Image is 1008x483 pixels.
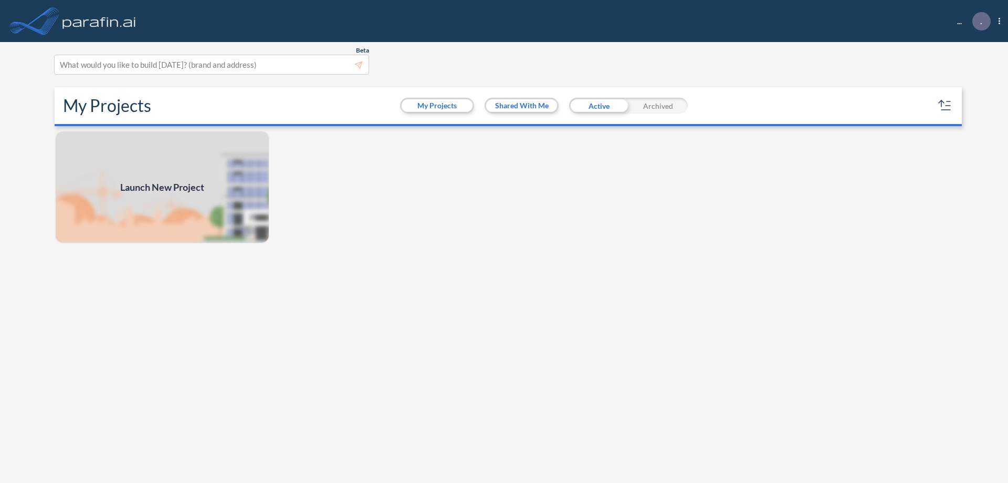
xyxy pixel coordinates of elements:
[569,98,628,114] div: Active
[60,11,138,32] img: logo
[120,180,204,194] span: Launch New Project
[63,96,151,116] h2: My Projects
[486,99,557,112] button: Shared With Me
[980,16,982,26] p: .
[356,46,369,55] span: Beta
[402,99,472,112] button: My Projects
[55,130,270,244] img: add
[55,130,270,244] a: Launch New Project
[937,97,953,114] button: sort
[941,12,1000,30] div: ...
[628,98,688,114] div: Archived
